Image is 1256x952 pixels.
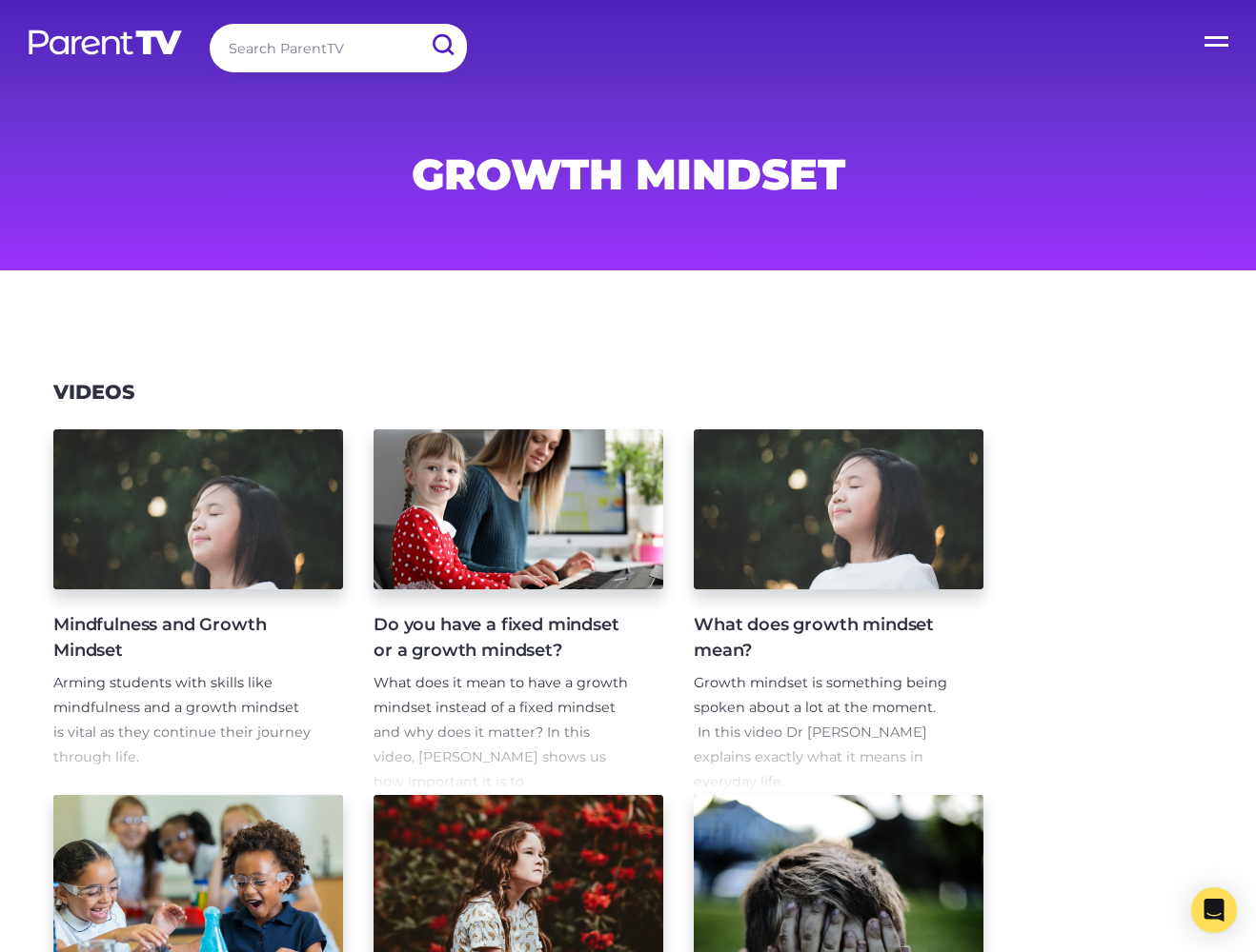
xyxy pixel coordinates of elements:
a: Do you have a fixed mindset or a growth mindset? What does it mean to have a growth mindset inste... [374,429,663,795]
input: Search ParentTV [210,24,467,72]
h4: Mindfulness and Growth Mindset [53,612,313,664]
h3: Videos [53,381,134,405]
span: What does it mean to have a growth mindset instead of a fixed mindset and why does it matter? In ... [374,674,628,840]
input: Submit [417,24,467,67]
h4: What does growth mindset mean? [694,612,953,664]
a: What does growth mindset mean? Growth mindset is something being spoken about a lot at the moment... [694,429,983,795]
h4: Do you have a fixed mindset or a growth mindset? [374,612,633,664]
a: Mindfulness and Growth Mindset Arming students with skills like mindfulness and a growth mindset ... [53,429,343,795]
h1: growth mindset [169,155,1087,193]
p: Arming students with skills like mindfulness and a growth mindset is vital as they continue their... [53,671,313,770]
div: Open Intercom Messenger [1191,887,1237,933]
p: Growth mindset is something being spoken about a lot at the moment. In this video Dr [PERSON_NAME... [694,671,953,795]
img: parenttv-logo-white.4c85aaf.svg [27,29,184,56]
